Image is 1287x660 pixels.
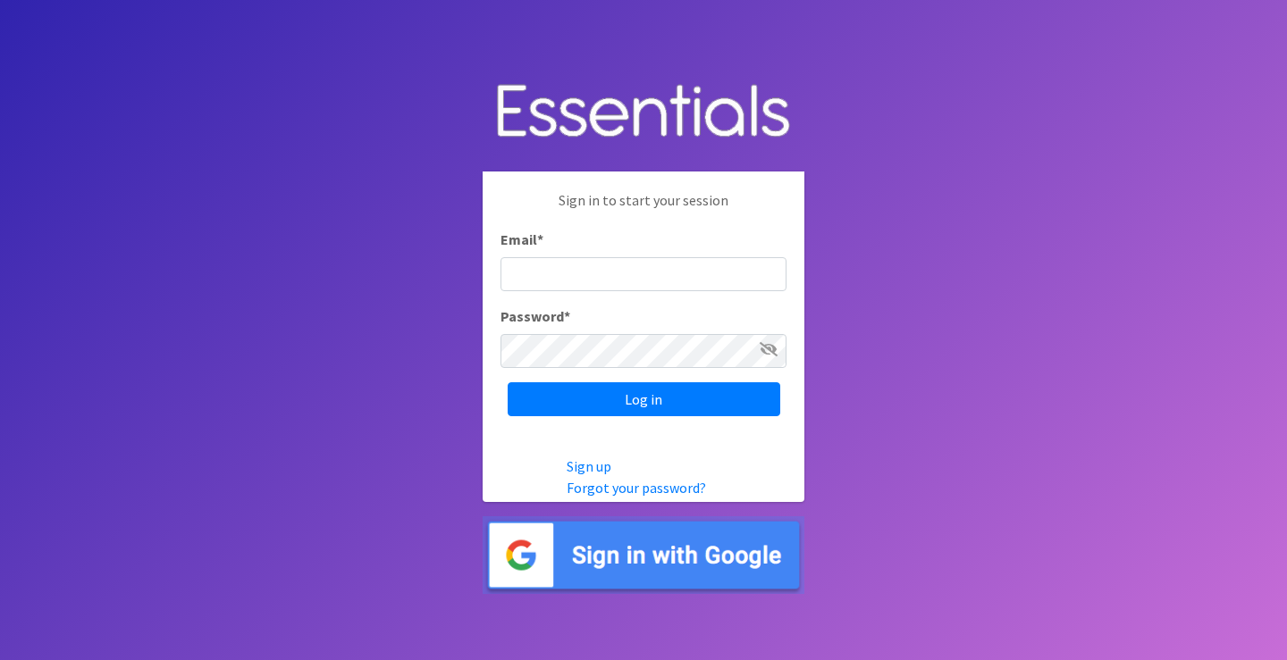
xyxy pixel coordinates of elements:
input: Log in [508,382,780,416]
a: Forgot your password? [567,479,706,497]
abbr: required [537,230,543,248]
img: Sign in with Google [483,516,804,594]
label: Password [500,305,570,327]
a: Sign up [567,457,611,475]
img: Human Essentials [483,66,804,158]
label: Email [500,229,543,250]
abbr: required [564,307,570,325]
p: Sign in to start your session [500,189,786,229]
